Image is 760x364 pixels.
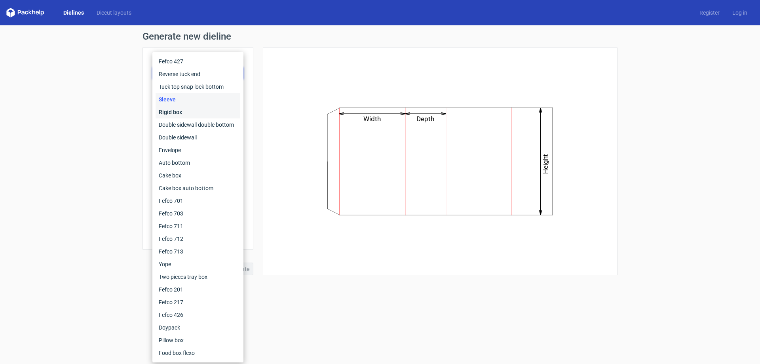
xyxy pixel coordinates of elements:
h1: Generate new dieline [142,32,617,41]
div: Tuck top snap lock bottom [156,80,240,93]
text: Height [542,154,550,174]
div: Fefco 711 [156,220,240,233]
div: Fefco 713 [156,245,240,258]
div: Yope [156,258,240,271]
div: Food box flexo [156,347,240,359]
div: Auto bottom [156,156,240,169]
div: Doypack [156,321,240,334]
div: Double sidewall [156,131,240,144]
a: Diecut layouts [90,9,138,17]
div: Fefco 427 [156,55,240,68]
div: Fefco 426 [156,309,240,321]
div: Reverse tuck end [156,68,240,80]
text: Depth [417,115,435,123]
div: Sleeve [156,93,240,106]
a: Log in [726,9,754,17]
a: Register [693,9,726,17]
div: Cake box [156,169,240,182]
div: Fefco 201 [156,283,240,296]
div: Cake box auto bottom [156,182,240,194]
div: Fefco 703 [156,207,240,220]
div: Pillow box [156,334,240,347]
div: Two pieces tray box [156,271,240,283]
div: Envelope [156,144,240,156]
div: Fefco 701 [156,194,240,207]
div: Rigid box [156,106,240,118]
a: Dielines [57,9,90,17]
div: Fefco 217 [156,296,240,309]
div: Fefco 712 [156,233,240,245]
text: Width [364,115,381,123]
div: Double sidewall double bottom [156,118,240,131]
